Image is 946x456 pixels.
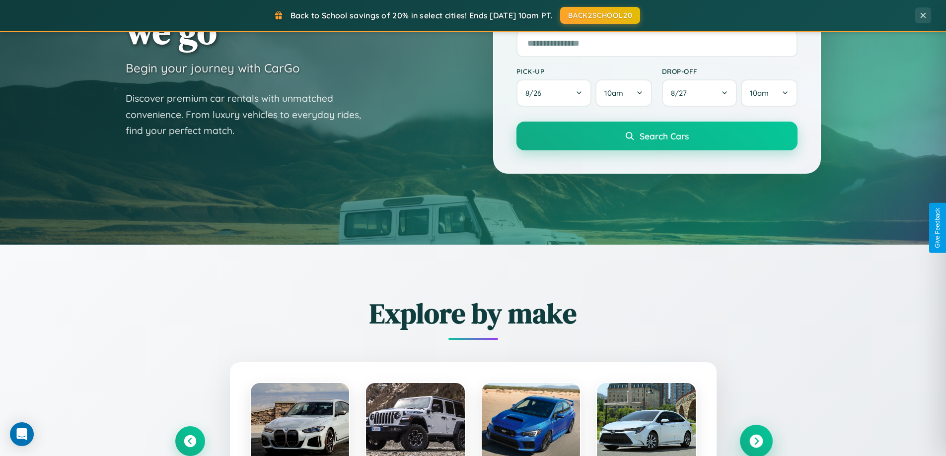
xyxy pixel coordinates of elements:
label: Drop-off [662,67,798,75]
div: Give Feedback [934,208,941,248]
button: 8/26 [516,79,592,107]
span: 10am [604,88,623,98]
span: 10am [750,88,769,98]
span: 8 / 27 [671,88,692,98]
button: Search Cars [516,122,798,150]
h3: Begin your journey with CarGo [126,61,300,75]
p: Discover premium car rentals with unmatched convenience. From luxury vehicles to everyday rides, ... [126,90,374,139]
span: Back to School savings of 20% in select cities! Ends [DATE] 10am PT. [291,10,553,20]
span: 8 / 26 [525,88,546,98]
div: Open Intercom Messenger [10,422,34,446]
button: 8/27 [662,79,737,107]
span: Search Cars [640,130,689,141]
button: 10am [595,79,652,107]
h2: Explore by make [175,294,771,332]
label: Pick-up [516,67,652,75]
button: BACK2SCHOOL20 [560,7,640,24]
button: 10am [741,79,797,107]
